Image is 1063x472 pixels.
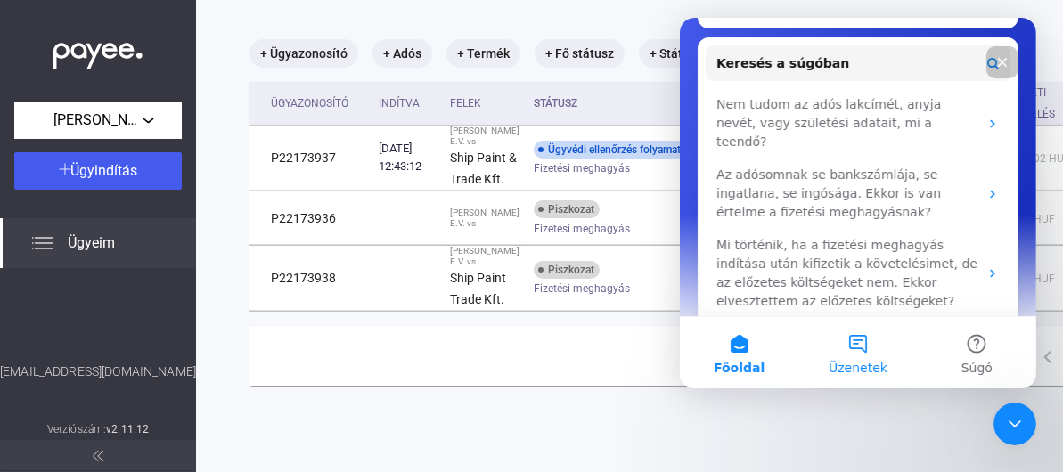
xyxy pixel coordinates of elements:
[68,232,115,254] span: Ügyeim
[379,140,436,175] div: [DATE] 12:43:12
[450,246,519,267] div: [PERSON_NAME] E.V. vs
[93,451,103,461] img: arrow-double-left-grey.svg
[249,191,372,245] td: P22173936
[534,200,600,218] div: Piszkozat
[379,93,420,114] div: Indítva
[379,93,436,114] div: Indítva
[372,39,432,68] mat-chip: + Adós
[639,39,713,68] mat-chip: + Státusz
[14,152,182,190] button: Ügyindítás
[106,423,149,435] strong: v2.11.12
[680,18,1036,388] iframe: Intercom live chat
[535,39,625,68] mat-chip: + Fő státusz
[534,141,704,159] div: Ügyvédi ellenőrzés folyamatban
[249,39,358,68] mat-chip: + Ügyazonosító
[53,110,143,131] span: [PERSON_NAME] E.V.
[249,246,372,311] td: P22173938
[271,93,364,114] div: Ügyazonosító
[59,163,71,175] img: plus-white.svg
[450,151,517,186] strong: Ship Paint & Trade Kft.
[450,208,519,229] div: [PERSON_NAME] E.V. vs
[271,93,348,114] div: Ügyazonosító
[534,158,630,179] span: Fizetési meghagyás
[450,93,481,114] div: Felek
[450,126,519,147] div: [PERSON_NAME] E.V. vs
[450,93,519,114] div: Felek
[446,39,520,68] mat-chip: + Termék
[993,403,1036,445] iframe: Intercom live chat
[53,33,143,69] img: white-payee-white-dot.svg
[14,102,182,139] button: [PERSON_NAME] E.V.
[32,232,53,254] img: list.svg
[527,82,825,126] th: Státusz
[534,278,630,299] span: Fizetési meghagyás
[534,261,600,279] div: Piszkozat
[450,271,506,306] strong: Ship Paint Trade Kft.
[249,126,372,191] td: P22173937
[71,162,138,179] span: Ügyindítás
[534,218,630,240] span: Fizetési meghagyás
